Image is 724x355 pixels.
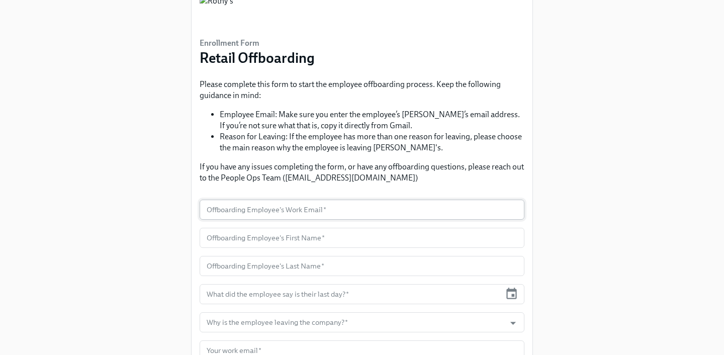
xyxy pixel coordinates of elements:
li: Reason for Leaving: If the employee has more than one reason for leaving, please choose the main ... [220,131,524,153]
button: Open [505,315,521,331]
p: If you have any issues completing the form, or have any offboarding questions, please reach out t... [200,161,524,184]
input: MM/DD/YYYY [200,284,501,304]
li: Employee Email: Make sure you enter the employee’s [PERSON_NAME]’s email address. If you’re not s... [220,109,524,131]
h6: Enrollment Form [200,38,315,49]
h3: Retail Offboarding [200,49,315,67]
p: Please complete this form to start the employee offboarding process. Keep the following guidance ... [200,79,524,101]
